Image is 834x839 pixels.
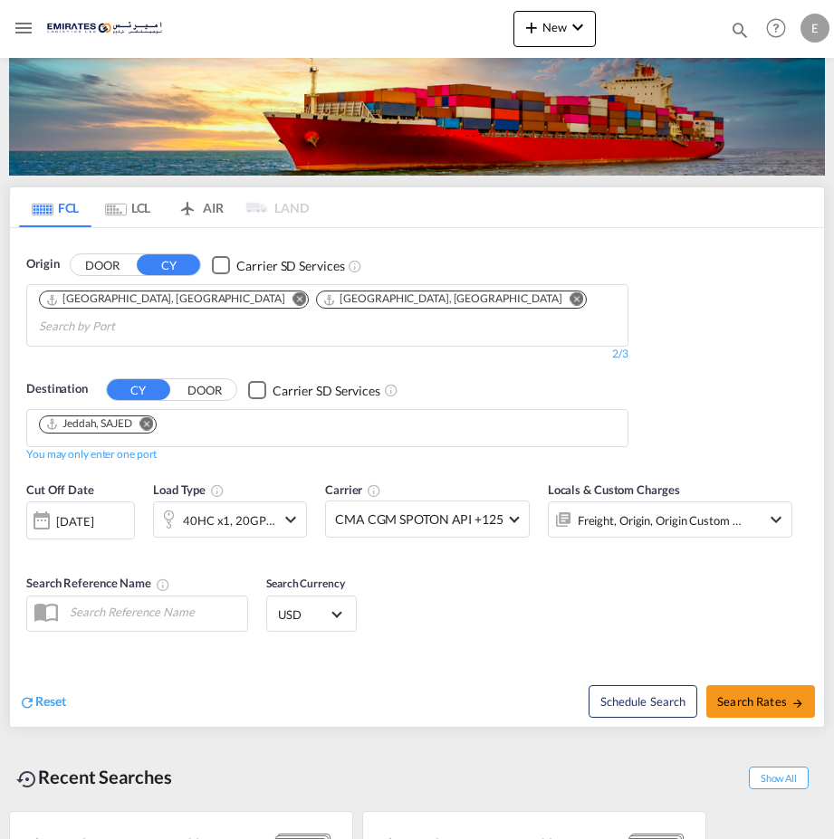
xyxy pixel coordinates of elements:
[280,509,302,530] md-icon: icon-chevron-down
[248,380,380,399] md-checkbox: Checkbox No Ink
[278,606,329,623] span: USD
[173,379,236,400] button: DOOR
[521,16,542,38] md-icon: icon-plus 400-fg
[322,291,565,307] div: Press delete to remove this chip.
[513,11,596,47] button: icon-plus 400-fgNewicon-chevron-down
[717,694,804,709] span: Search Rates
[761,13,791,43] span: Help
[791,697,804,710] md-icon: icon-arrow-right
[45,291,288,307] div: Press delete to remove this chip.
[137,254,200,275] button: CY
[45,416,136,432] div: Press delete to remove this chip.
[325,482,381,497] span: Carrier
[761,13,800,45] div: Help
[47,8,169,49] img: c67187802a5a11ec94275b5db69a26e6.png
[61,598,247,625] input: Search Reference Name
[16,768,38,790] md-icon: icon-backup-restore
[19,692,66,712] div: icon-refreshReset
[578,508,743,533] div: Freight Origin Origin Custom Destination Destination Custom Factory Stuffing
[164,187,236,227] md-tab-item: AIR
[56,513,93,529] div: [DATE]
[367,483,381,498] md-icon: The selected Trucker/Carrierwill be displayed in the rate results If the rates are from another f...
[730,20,750,40] md-icon: icon-magnify
[153,501,307,538] div: 40HC x1 20GP x1icon-chevron-down
[26,380,88,398] span: Destination
[26,482,94,497] span: Cut Off Date
[35,693,66,709] span: Reset
[521,20,589,34] span: New
[26,255,59,273] span: Origin
[548,501,792,538] div: Freight Origin Origin Custom Destination Destination Custom Factory Stuffingicon-chevron-down
[26,576,170,590] span: Search Reference Name
[212,255,344,274] md-checkbox: Checkbox No Ink
[91,187,164,227] md-tab-item: LCL
[559,291,586,310] button: Remove
[9,56,825,176] img: LCL+%26+FCL+BACKGROUND.png
[281,291,308,310] button: Remove
[800,14,829,43] div: E
[156,577,170,592] md-icon: Your search will be saved by the below given name
[45,416,132,432] div: Jeddah, SAJED
[236,257,344,275] div: Carrier SD Services
[266,577,345,590] span: Search Currency
[5,10,42,46] button: Toggle Mobile Navigation
[153,482,225,497] span: Load Type
[335,510,503,529] span: CMA CGM SPOTON API +125
[706,685,815,718] button: Search Ratesicon-arrow-right
[183,508,275,533] div: 40HC x1 20GP x1
[36,410,171,442] md-chips-wrap: Chips container. Use arrow keys to select chips.
[26,538,40,562] md-datepicker: Select
[36,285,618,341] md-chips-wrap: Chips container. Use arrow keys to select chips.
[567,16,589,38] md-icon: icon-chevron-down
[749,767,809,789] span: Show All
[273,382,380,400] div: Carrier SD Services
[45,291,284,307] div: Jebel Ali, AEJEA
[26,347,628,362] div: 2/3
[107,379,170,400] button: CY
[548,482,680,497] span: Locals & Custom Charges
[19,187,91,227] md-tab-item: FCL
[276,601,347,627] md-select: Select Currency: $ USDUnited States Dollar
[71,255,134,276] button: DOOR
[348,259,362,273] md-icon: Unchecked: Search for CY (Container Yard) services for all selected carriers.Checked : Search for...
[19,694,35,710] md-icon: icon-refresh
[26,447,157,462] div: You may only enter one port
[19,187,309,227] md-pagination-wrapper: Use the left and right arrow keys to navigate between tabs
[765,509,787,530] md-icon: icon-chevron-down
[589,685,697,718] button: Note: By default Schedule search will only considerorigin ports, destination ports and cut off da...
[129,416,156,434] button: Remove
[26,501,135,539] div: [DATE]
[177,197,198,211] md-icon: icon-airplane
[322,291,561,307] div: Abu Dhabi, AEAUH
[39,312,211,341] input: Chips input.
[10,228,824,727] div: OriginDOOR CY Checkbox No InkUnchecked: Search for CY (Container Yard) services for all selected ...
[384,383,398,397] md-icon: Unchecked: Search for CY (Container Yard) services for all selected carriers.Checked : Search for...
[730,20,750,47] div: icon-magnify
[210,483,225,498] md-icon: icon-information-outline
[9,757,179,797] div: Recent Searches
